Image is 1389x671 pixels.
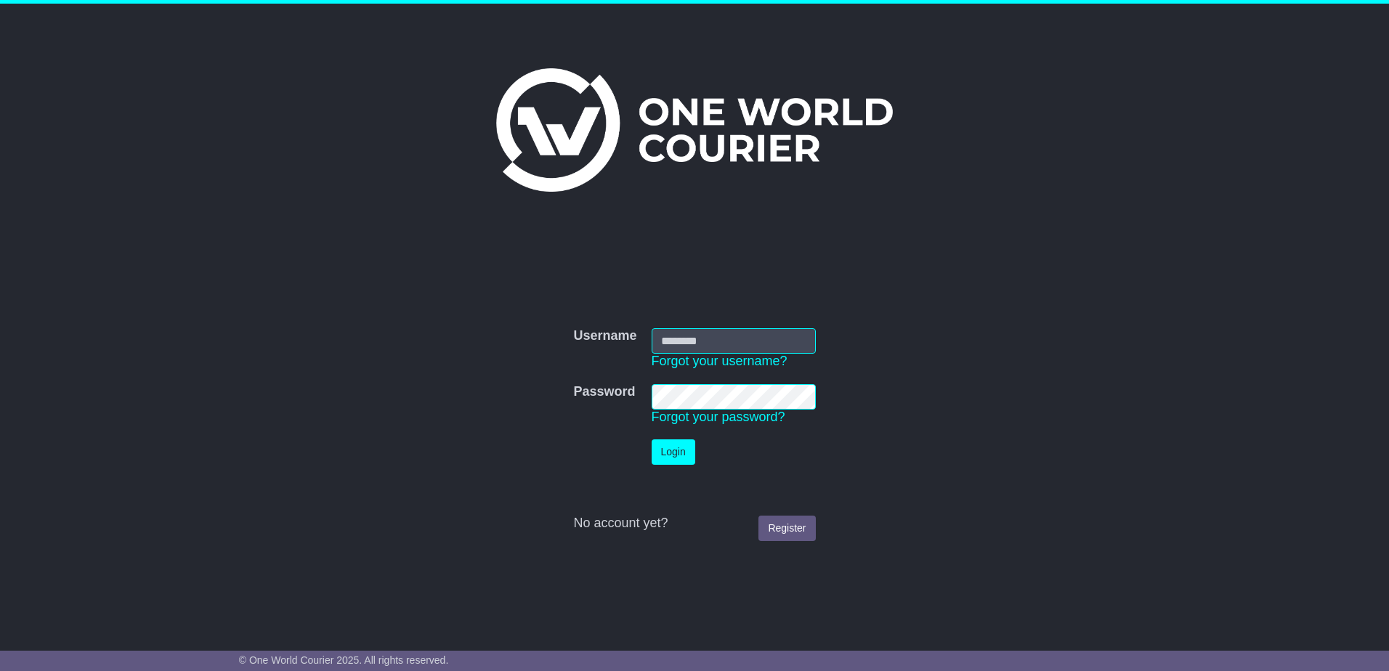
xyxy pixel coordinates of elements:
label: Username [573,328,636,344]
button: Login [652,439,695,465]
a: Forgot your username? [652,354,787,368]
img: One World [496,68,893,192]
a: Forgot your password? [652,410,785,424]
span: © One World Courier 2025. All rights reserved. [239,654,449,666]
div: No account yet? [573,516,815,532]
label: Password [573,384,635,400]
a: Register [758,516,815,541]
